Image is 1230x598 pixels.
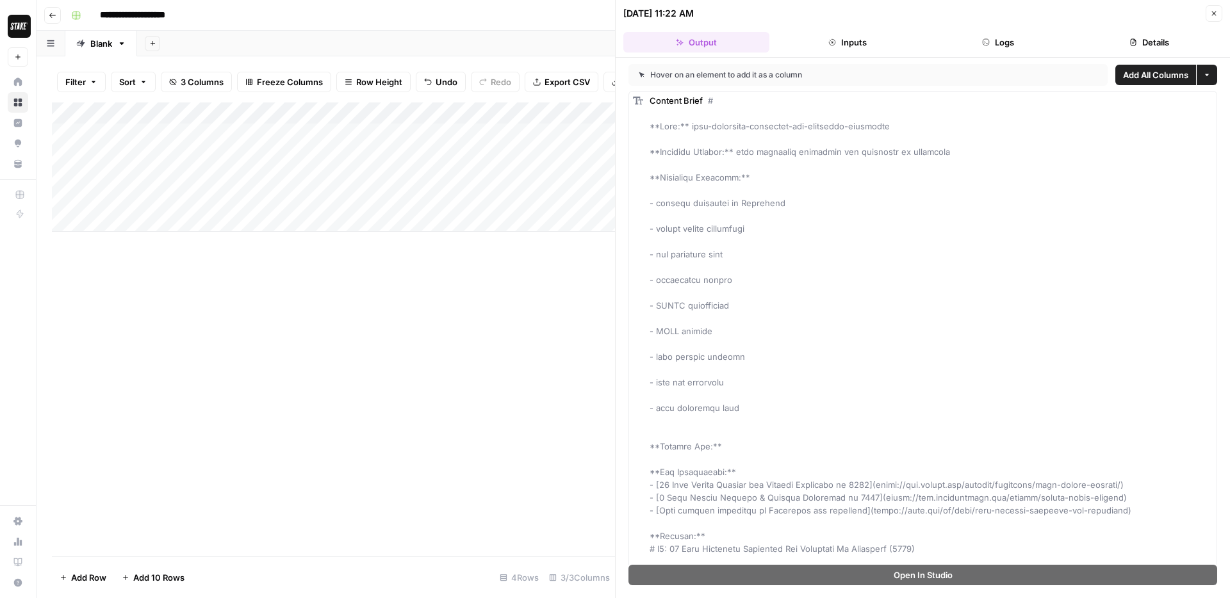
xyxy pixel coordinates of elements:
span: Sort [119,76,136,88]
button: Undo [416,72,466,92]
span: Redo [491,76,511,88]
button: Freeze Columns [237,72,331,92]
a: Your Data [8,154,28,174]
span: Content Brief [650,95,703,106]
button: Help + Support [8,572,28,593]
button: Add 10 Rows [114,567,192,588]
span: Export CSV [545,76,590,88]
a: Home [8,72,28,92]
span: 3 Columns [181,76,224,88]
a: Learning Hub [8,552,28,572]
span: Add All Columns [1123,69,1188,81]
span: Freeze Columns [257,76,323,88]
span: Row Height [356,76,402,88]
button: Output [623,32,769,53]
span: Add 10 Rows [133,571,184,584]
div: Blank [90,37,112,50]
button: Workspace: Stake [8,10,28,42]
span: Filter [65,76,86,88]
span: Add Row [71,571,106,584]
div: [DATE] 11:22 AM [623,7,694,20]
a: Usage [8,531,28,552]
span: Undo [436,76,457,88]
a: Settings [8,511,28,531]
button: Add Row [52,567,114,588]
div: 3/3 Columns [544,567,615,588]
button: Open In Studio [628,565,1217,585]
button: 3 Columns [161,72,232,92]
button: Inputs [775,32,921,53]
div: 4 Rows [495,567,544,588]
button: Filter [57,72,106,92]
button: Details [1076,32,1222,53]
a: Browse [8,92,28,113]
div: Hover on an element to add it as a column [639,69,950,81]
button: Export CSV [525,72,598,92]
a: Insights [8,113,28,133]
button: Row Height [336,72,411,92]
span: Open In Studio [894,569,953,581]
img: Stake Logo [8,15,31,38]
a: Blank [65,31,137,56]
button: Logs [926,32,1072,53]
button: Sort [111,72,156,92]
a: Opportunities [8,133,28,154]
button: Add All Columns [1115,65,1196,85]
button: Redo [471,72,520,92]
